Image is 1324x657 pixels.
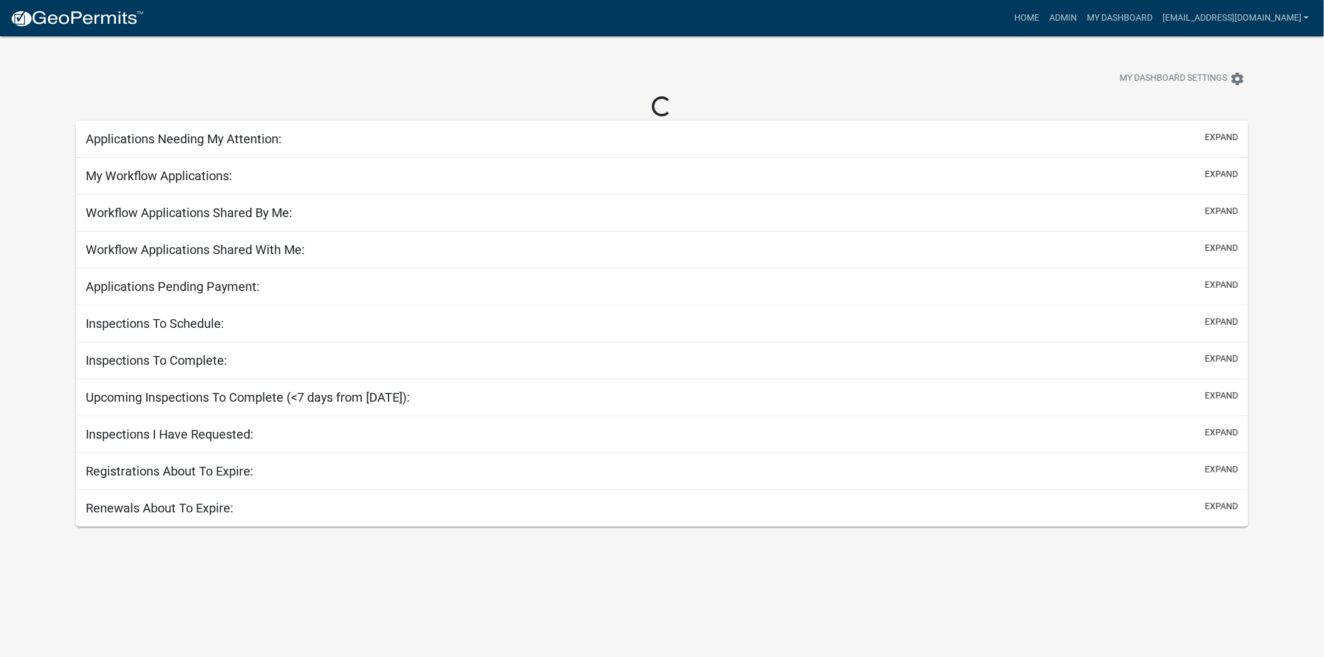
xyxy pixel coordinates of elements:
[1158,6,1314,30] a: [EMAIL_ADDRESS][DOMAIN_NAME]
[1205,205,1238,218] button: expand
[86,168,232,183] h5: My Workflow Applications:
[86,205,292,220] h5: Workflow Applications Shared By Me:
[86,427,253,442] h5: Inspections I Have Requested:
[86,316,224,331] h5: Inspections To Schedule:
[1009,6,1044,30] a: Home
[1044,6,1082,30] a: Admin
[1205,278,1238,292] button: expand
[1082,6,1158,30] a: My Dashboard
[86,279,260,294] h5: Applications Pending Payment:
[86,242,305,257] h5: Workflow Applications Shared With Me:
[1230,71,1245,86] i: settings
[1110,66,1255,91] button: My Dashboard Settingssettings
[1205,389,1238,402] button: expand
[1205,131,1238,144] button: expand
[86,131,282,146] h5: Applications Needing My Attention:
[86,501,233,516] h5: Renewals About To Expire:
[1205,500,1238,513] button: expand
[1120,71,1228,86] span: My Dashboard Settings
[1205,315,1238,328] button: expand
[86,353,227,368] h5: Inspections To Complete:
[1205,168,1238,181] button: expand
[86,390,410,405] h5: Upcoming Inspections To Complete (<7 days from [DATE]):
[1205,352,1238,365] button: expand
[1205,242,1238,255] button: expand
[86,464,253,479] h5: Registrations About To Expire:
[1205,426,1238,439] button: expand
[1205,463,1238,476] button: expand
